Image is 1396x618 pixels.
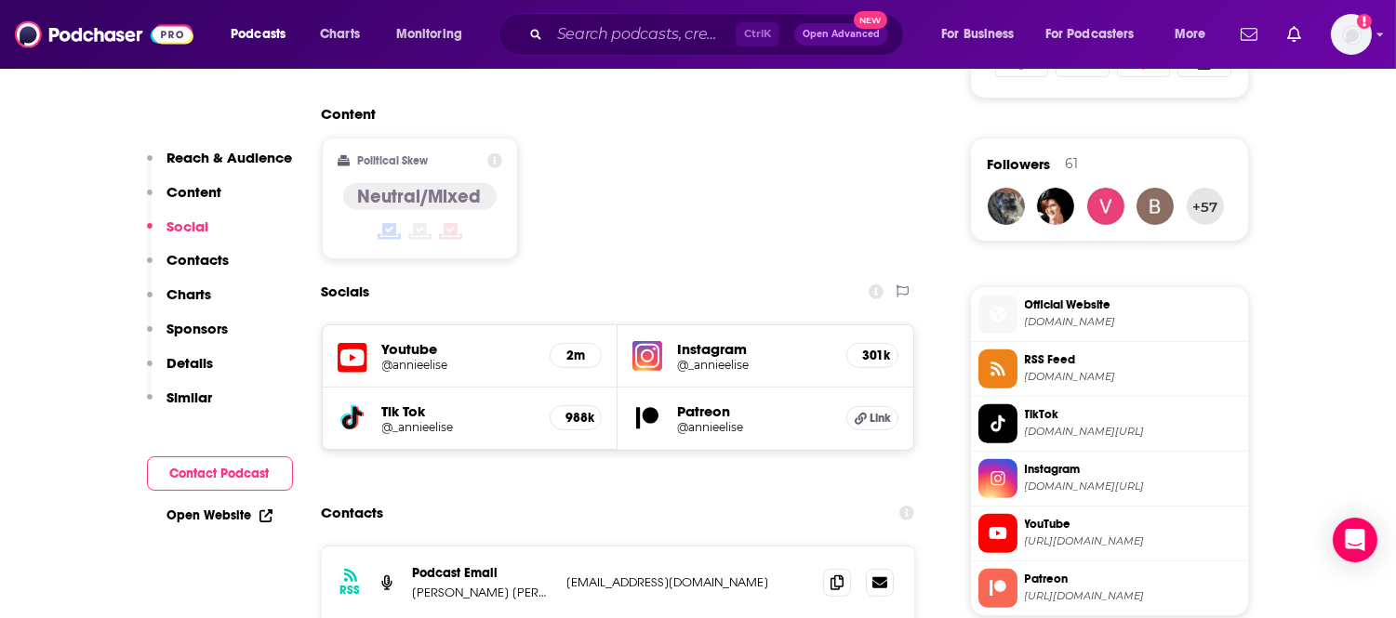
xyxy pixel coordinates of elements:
[218,20,310,49] button: open menu
[846,406,898,430] a: Link
[147,149,293,183] button: Reach & Audience
[147,285,212,320] button: Charts
[382,340,536,358] h5: Youtube
[862,348,883,363] h5: 301k
[1233,19,1265,50] a: Show notifications dropdown
[1033,20,1162,49] button: open menu
[1025,534,1241,548] span: https://www.youtube.com/@annieelise
[1331,14,1372,55] button: Show profile menu
[231,21,286,47] span: Podcasts
[1037,188,1074,225] img: ocgirlandi
[1025,370,1241,384] span: media.rss.com
[516,13,922,56] div: Search podcasts, credits, & more...
[1025,425,1241,439] span: tiktok.com/@_annieelise
[677,420,831,434] a: @annieelise
[382,402,536,420] h5: Tik Tok
[870,411,891,426] span: Link
[1280,19,1309,50] a: Show notifications dropdown
[357,154,428,167] h2: Political Skew
[677,358,831,372] a: @_annieelise
[565,348,586,363] h5: 2m
[1357,14,1372,29] svg: Add a profile image
[1025,571,1241,587] span: Patreon
[978,295,1241,334] a: Official Website[DOMAIN_NAME]
[322,495,384,531] h2: Contacts
[147,354,214,388] button: Details
[988,155,1051,173] span: Followers
[147,217,209,252] button: Social
[1137,188,1174,225] img: breg939
[988,188,1025,225] img: sharpe.connie
[978,404,1241,443] a: TikTok[DOMAIN_NAME][URL]
[1087,188,1124,225] img: vickeydt
[677,340,831,358] h5: Instagram
[1025,589,1241,603] span: https://www.patreon.com/annieelise
[1025,296,1241,313] span: Official Website
[928,20,1038,49] button: open menu
[167,217,209,235] p: Social
[1333,518,1377,562] div: Open Intercom Messenger
[167,183,222,201] p: Content
[978,349,1241,388] a: RSS Feed[DOMAIN_NAME]
[167,507,273,523] a: Open Website
[1066,155,1079,172] div: 61
[1175,21,1206,47] span: More
[803,30,880,39] span: Open Advanced
[1045,21,1135,47] span: For Podcasters
[978,514,1241,553] a: YouTube[URL][DOMAIN_NAME]
[167,149,293,166] p: Reach & Audience
[1331,14,1372,55] img: User Profile
[413,565,552,581] p: Podcast Email
[358,185,482,208] h4: Neutral/Mixed
[794,23,888,46] button: Open AdvancedNew
[383,20,486,49] button: open menu
[1187,188,1224,225] button: +57
[1025,461,1241,478] span: Instagram
[167,388,213,406] p: Similar
[567,574,809,590] p: [EMAIL_ADDRESS][DOMAIN_NAME]
[1331,14,1372,55] span: Logged in as ABolliger
[147,388,213,423] button: Similar
[632,341,662,371] img: iconImage
[382,420,536,434] a: @_annieelise
[167,285,212,303] p: Charts
[167,251,230,269] p: Contacts
[147,251,230,285] button: Contacts
[382,358,536,372] a: @annieelise
[320,21,360,47] span: Charts
[167,320,229,337] p: Sponsors
[565,410,586,426] h5: 988k
[1025,351,1241,368] span: RSS Feed
[322,105,900,123] h2: Content
[550,20,736,49] input: Search podcasts, credits, & more...
[396,21,462,47] span: Monitoring
[308,20,371,49] a: Charts
[736,22,779,46] span: Ctrl K
[322,274,370,309] h2: Socials
[147,320,229,354] button: Sponsors
[15,17,193,52] img: Podchaser - Follow, Share and Rate Podcasts
[147,456,293,491] button: Contact Podcast
[978,569,1241,608] a: Patreon[URL][DOMAIN_NAME]
[167,354,214,372] p: Details
[1025,480,1241,493] span: instagram.com/_annieelise
[941,21,1015,47] span: For Business
[978,459,1241,498] a: Instagram[DOMAIN_NAME][URL]
[1025,516,1241,533] span: YouTube
[413,585,552,600] p: [PERSON_NAME] [PERSON_NAME]
[1162,20,1230,49] button: open menu
[1025,315,1241,329] span: annieelise.com
[854,11,887,29] span: New
[1025,406,1241,423] span: TikTok
[147,183,222,217] button: Content
[340,583,361,598] h3: RSS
